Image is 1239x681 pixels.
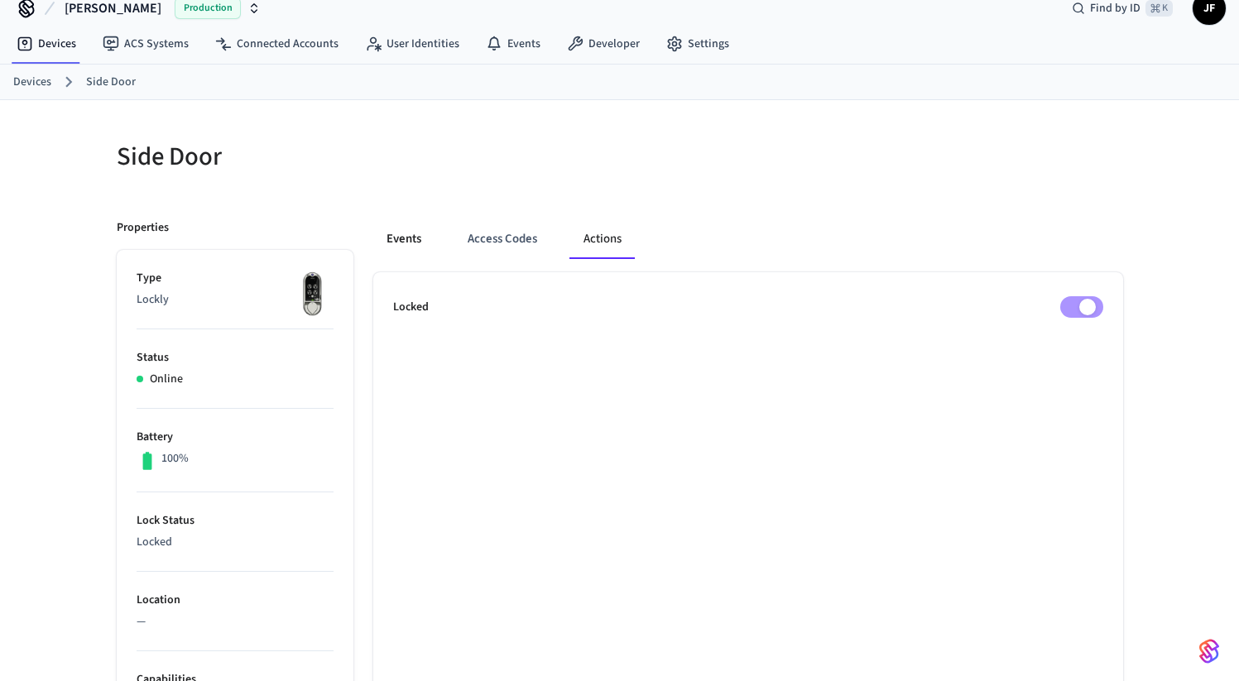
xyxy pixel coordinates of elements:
[352,29,473,59] a: User Identities
[86,74,136,91] a: Side Door
[137,592,334,609] p: Location
[150,371,183,388] p: Online
[137,270,334,287] p: Type
[137,291,334,309] p: Lockly
[137,349,334,367] p: Status
[554,29,653,59] a: Developer
[1199,638,1219,664] img: SeamLogoGradient.69752ec5.svg
[202,29,352,59] a: Connected Accounts
[13,74,51,91] a: Devices
[89,29,202,59] a: ACS Systems
[117,219,169,237] p: Properties
[373,219,1123,259] div: ant example
[3,29,89,59] a: Devices
[570,219,635,259] button: Actions
[137,512,334,530] p: Lock Status
[137,534,334,551] p: Locked
[161,450,189,468] p: 100%
[393,299,429,316] p: Locked
[117,140,610,174] h5: Side Door
[653,29,742,59] a: Settings
[137,429,334,446] p: Battery
[373,219,435,259] button: Events
[292,270,334,319] img: Lockly Vision Lock, Front
[473,29,554,59] a: Events
[454,219,550,259] button: Access Codes
[137,613,334,631] p: —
